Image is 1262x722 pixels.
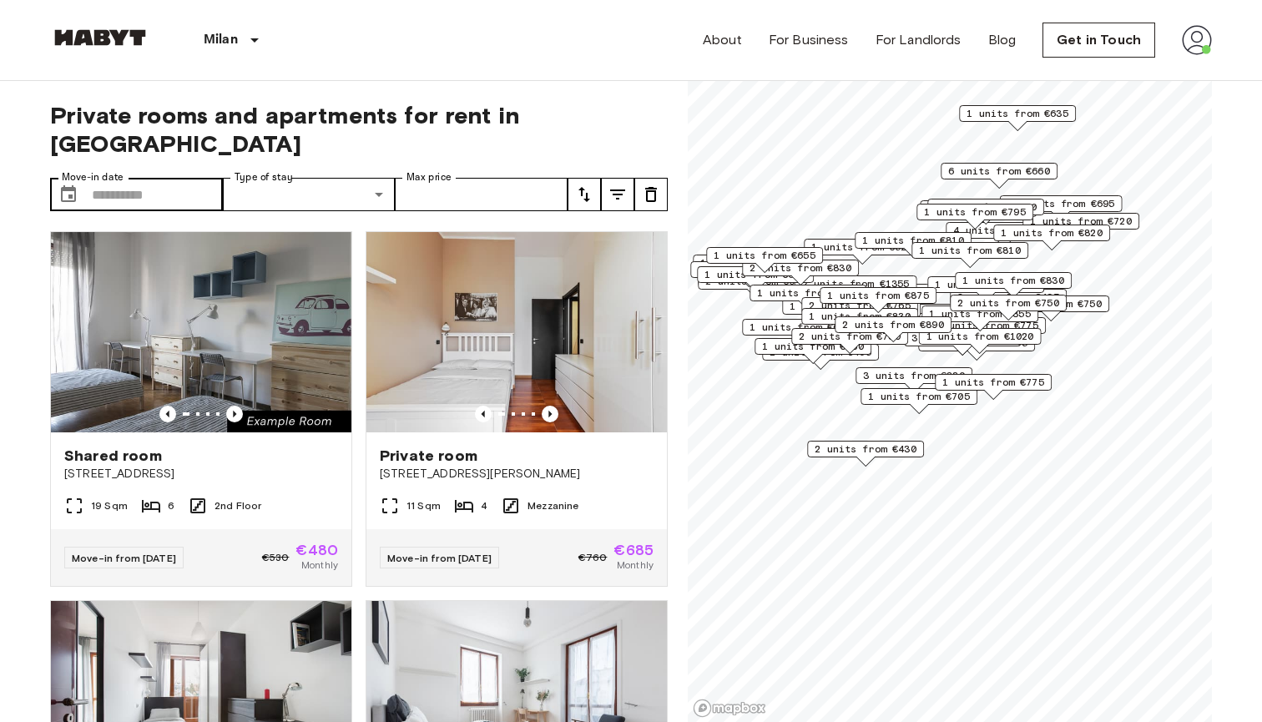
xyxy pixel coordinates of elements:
[769,30,849,50] a: For Business
[366,231,668,587] a: Marketing picture of unit IT-14-045-001-03HPrevious imagePrevious imagePrivate room[STREET_ADDRES...
[742,319,859,345] div: Map marker
[50,101,668,158] span: Private rooms and apartments for rent in [GEOGRAPHIC_DATA]
[703,30,742,50] a: About
[953,223,1055,238] span: 4 units from €735
[262,550,290,565] span: €530
[920,200,1037,226] div: Map marker
[926,329,1034,344] span: 1 units from €1020
[475,406,492,422] button: Previous image
[935,374,1052,400] div: Map marker
[809,298,911,313] span: 2 units from €765
[215,498,261,513] span: 2nd Floor
[919,243,1021,258] span: 1 units from €810
[820,287,936,313] div: Map marker
[578,550,608,565] span: €760
[962,273,1064,288] span: 1 units from €830
[868,389,970,404] span: 1 units from €705
[380,446,477,466] span: Private room
[1182,25,1212,55] img: avatar
[959,105,1076,131] div: Map marker
[226,406,243,422] button: Previous image
[993,225,1110,250] div: Map marker
[690,261,807,287] div: Map marker
[807,441,924,467] div: Map marker
[698,262,800,277] span: 2 units from €625
[967,106,1068,121] span: 1 units from €635
[387,552,492,564] span: Move-in from [DATE]
[919,328,1042,354] div: Map marker
[936,318,1038,333] span: 3 units from €775
[842,317,944,332] span: 2 units from €890
[750,285,866,311] div: Map marker
[706,247,823,273] div: Map marker
[927,276,1044,302] div: Map marker
[791,328,908,354] div: Map marker
[757,285,859,300] span: 1 units from €685
[528,498,578,513] span: Mezzanine
[693,255,810,280] div: Map marker
[955,272,1072,298] div: Map marker
[601,178,634,211] button: tune
[809,309,911,324] span: 1 units from €830
[52,178,85,211] button: Choose date
[634,178,668,211] button: tune
[613,543,654,558] span: €685
[568,178,601,211] button: tune
[50,29,150,46] img: Habyt
[950,295,1067,321] div: Map marker
[957,295,1059,311] span: 2 units from €750
[366,232,667,432] img: Marketing picture of unit IT-14-045-001-03H
[1042,23,1155,58] a: Get in Touch
[1030,214,1132,229] span: 1 units from €720
[693,699,766,718] a: Mapbox logo
[380,466,654,482] span: [STREET_ADDRESS][PERSON_NAME]
[801,308,918,334] div: Map marker
[750,260,851,275] span: 2 units from €830
[795,275,917,301] div: Map marker
[1022,213,1139,239] div: Map marker
[406,498,441,513] span: 11 Sqm
[948,164,1050,179] span: 6 units from €660
[714,248,815,263] span: 1 units from €655
[804,239,921,265] div: Map marker
[827,288,929,303] span: 1 units from €875
[862,233,964,248] span: 1 units from €810
[542,406,558,422] button: Previous image
[64,446,162,466] span: Shared room
[168,498,174,513] span: 6
[697,266,814,292] div: Map marker
[64,466,338,482] span: [STREET_ADDRESS]
[50,231,352,587] a: Marketing picture of unit IT-14-029-003-04HPrevious imagePrevious imageShared room[STREET_ADDRESS...
[1001,225,1103,240] span: 1 units from €820
[1000,195,1123,221] div: Map marker
[750,320,851,335] span: 1 units from €695
[988,30,1017,50] a: Blog
[301,558,338,573] span: Monthly
[72,552,176,564] span: Move-in from [DATE]
[481,498,487,513] span: 4
[924,204,1026,220] span: 1 units from €795
[799,329,901,344] span: 2 units from €730
[617,558,654,573] span: Monthly
[815,442,916,457] span: 2 units from €430
[755,338,871,364] div: Map marker
[942,375,1044,390] span: 1 units from €775
[802,276,910,291] span: 2 units from €1355
[204,30,238,50] p: Milan
[916,204,1033,230] div: Map marker
[801,297,918,323] div: Map marker
[62,170,124,184] label: Move-in date
[159,406,176,422] button: Previous image
[1007,196,1115,211] span: 10 units from €695
[235,170,293,184] label: Type of stay
[876,30,962,50] a: For Landlords
[855,232,972,258] div: Map marker
[1000,296,1102,311] span: 2 units from €750
[295,543,338,558] span: €480
[935,199,1037,215] span: 1 units from €720
[91,498,128,513] span: 19 Sqm
[927,199,1044,225] div: Map marker
[911,242,1028,268] div: Map marker
[51,232,351,432] img: Marketing picture of unit IT-14-029-003-04H
[762,339,864,354] span: 1 units from €730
